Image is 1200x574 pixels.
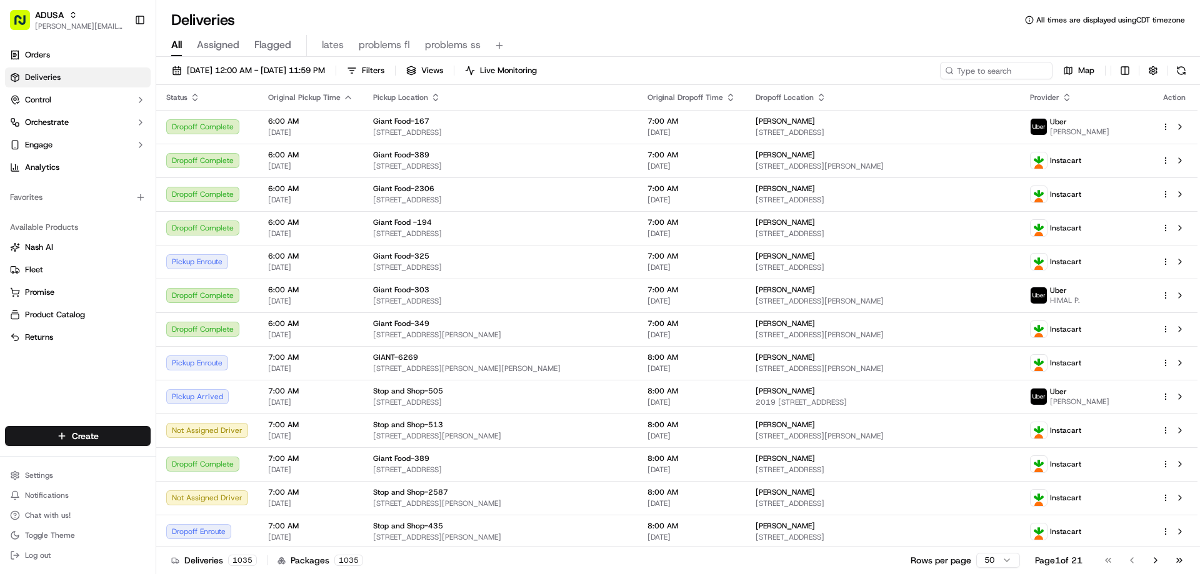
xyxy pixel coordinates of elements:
span: [STREET_ADDRESS] [756,195,1010,205]
span: [PERSON_NAME] [756,184,815,194]
img: profile_instacart_ahold_partner.png [1031,254,1047,270]
button: Fleet [5,260,151,280]
span: Uber [1050,117,1067,127]
span: [DATE] [268,127,353,137]
span: 8:00 AM [647,420,736,430]
span: Log out [25,550,51,560]
span: 6:00 AM [268,319,353,329]
button: Product Catalog [5,305,151,325]
span: Provider [1030,92,1059,102]
span: [PERSON_NAME] [1050,127,1109,137]
button: Settings [5,467,151,484]
span: [STREET_ADDRESS][PERSON_NAME] [373,532,627,542]
span: [STREET_ADDRESS] [373,465,627,475]
span: 7:00 AM [268,487,353,497]
span: Create [72,430,99,442]
span: [STREET_ADDRESS] [373,195,627,205]
span: [STREET_ADDRESS][PERSON_NAME] [756,364,1010,374]
a: Orders [5,45,151,65]
span: [PERSON_NAME] [756,116,815,126]
button: ADUSA [35,9,64,21]
span: problems ss [425,37,481,52]
span: Pickup Location [373,92,428,102]
span: Flagged [254,37,291,52]
span: 6:00 AM [268,150,353,160]
button: Live Monitoring [459,62,542,79]
span: [DATE] [647,397,736,407]
span: [PERSON_NAME] [756,285,815,295]
span: [DATE] [268,465,353,475]
span: Analytics [25,162,59,173]
div: 1035 [334,555,363,566]
span: [STREET_ADDRESS][PERSON_NAME] [373,330,627,340]
span: Fleet [25,264,43,275]
span: 8:00 AM [647,386,736,396]
span: [PERSON_NAME] [756,386,815,396]
span: [PERSON_NAME] [756,319,815,329]
img: profile_instacart_ahold_partner.png [1031,152,1047,169]
span: [PERSON_NAME] [1050,397,1109,407]
span: [PERSON_NAME] [756,251,815,261]
span: Uber [1050,387,1067,397]
span: [DATE] [268,364,353,374]
span: Promise [25,287,54,298]
span: [DATE] 12:00 AM - [DATE] 11:59 PM [187,65,325,76]
span: Giant Food-349 [373,319,429,329]
span: lates [322,37,344,52]
div: Deliveries [171,554,257,567]
a: Promise [10,287,146,298]
img: profile_uber_ahold_partner.png [1031,388,1047,405]
span: 7:00 AM [268,352,353,362]
span: 7:00 AM [647,285,736,295]
div: Favorites [5,187,151,207]
span: [PERSON_NAME] [756,150,815,160]
span: Chat with us! [25,510,71,520]
span: [STREET_ADDRESS] [373,262,627,272]
span: Engage [25,139,52,151]
span: [DATE] [647,296,736,306]
a: Product Catalog [10,309,146,320]
span: [STREET_ADDRESS] [756,262,1010,272]
span: Settings [25,470,53,480]
button: Create [5,426,151,446]
span: 2019 [STREET_ADDRESS] [756,397,1010,407]
button: Notifications [5,487,151,504]
span: [DATE] [647,127,736,137]
span: 6:00 AM [268,184,353,194]
span: [PERSON_NAME] [756,420,815,430]
span: [STREET_ADDRESS] [373,161,627,171]
span: [PERSON_NAME] [756,521,815,531]
span: [DATE] [268,498,353,508]
span: [STREET_ADDRESS][PERSON_NAME] [756,431,1010,441]
a: Analytics [5,157,151,177]
button: Engage [5,135,151,155]
span: [PERSON_NAME] [756,453,815,463]
span: Instacart [1050,257,1081,267]
span: [DATE] [647,161,736,171]
img: profile_instacart_ahold_partner.png [1031,355,1047,371]
span: [STREET_ADDRESS][PERSON_NAME] [373,431,627,441]
img: profile_instacart_ahold_partner.png [1031,321,1047,337]
span: [STREET_ADDRESS] [756,532,1010,542]
span: 7:00 AM [647,150,736,160]
span: 7:00 AM [647,319,736,329]
span: Instacart [1050,425,1081,435]
span: [DATE] [268,431,353,441]
span: All times are displayed using CDT timezone [1036,15,1185,25]
span: Giant Food-167 [373,116,429,126]
span: 7:00 AM [268,420,353,430]
span: 7:00 AM [647,184,736,194]
span: Status [166,92,187,102]
span: Giant Food-389 [373,453,429,463]
a: Nash AI [10,242,146,253]
a: Fleet [10,264,146,275]
span: Original Dropoff Time [647,92,723,102]
span: 8:00 AM [647,453,736,463]
button: Refresh [1172,62,1190,79]
span: Instacart [1050,223,1081,233]
button: Orchestrate [5,112,151,132]
span: 7:00 AM [647,116,736,126]
button: [PERSON_NAME][EMAIL_ADDRESS][PERSON_NAME][DOMAIN_NAME] [35,21,124,31]
span: [STREET_ADDRESS] [756,498,1010,508]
